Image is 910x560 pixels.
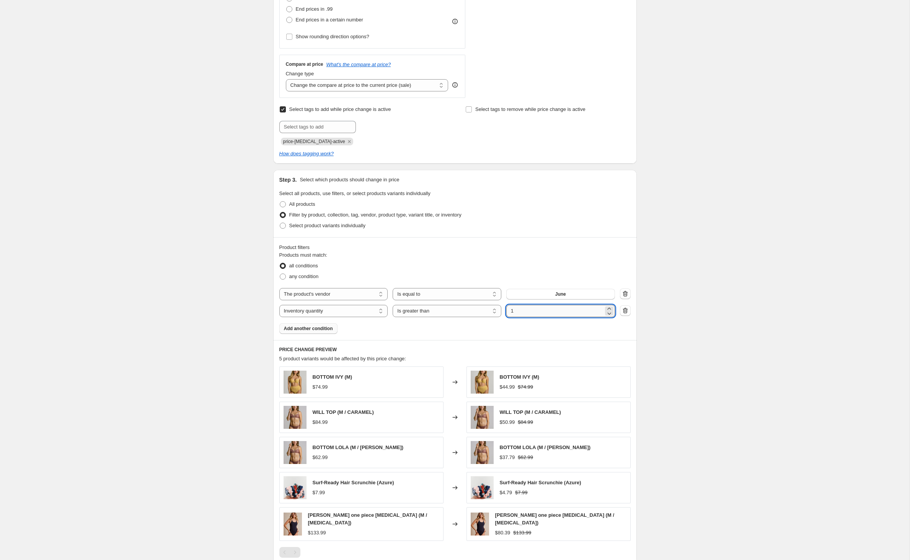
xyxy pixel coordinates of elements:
[513,529,531,537] strike: $133.99
[500,489,512,497] div: $4.79
[518,383,533,391] strike: $74.99
[279,323,338,334] button: Add another condition
[289,223,365,228] span: Select product variants individually
[279,176,297,184] h2: Step 3.
[471,441,494,464] img: 37395B4A-EC5E-456D-957A-0E139A9AB74B_4e496c27-f346-46dd-bdce-4dc35c5c4c5d_80x.jpg
[279,356,406,361] span: 5 product variants would be affected by this price change:
[451,81,459,89] div: help
[286,61,323,67] h3: Compare at price
[296,17,363,23] span: End prices in a certain number
[471,406,494,429] img: will_cara_frt_80x.jpg
[500,444,591,450] span: BOTTOM LOLA (M / [PERSON_NAME])
[308,512,427,526] span: [PERSON_NAME] one piece [MEDICAL_DATA] (M / [MEDICAL_DATA])
[313,418,328,426] div: $84.99
[495,512,615,526] span: [PERSON_NAME] one piece [MEDICAL_DATA] (M / [MEDICAL_DATA])
[313,383,328,391] div: $74.99
[289,273,319,279] span: any condition
[515,489,528,497] strike: $7.99
[284,441,307,464] img: 37395B4A-EC5E-456D-957A-0E139A9AB74B_4e496c27-f346-46dd-bdce-4dc35c5c4c5d_80x.jpg
[500,374,540,380] span: BOTTOM IVY (M)
[296,34,369,39] span: Show rounding direction options?
[296,6,333,12] span: End prices in .99
[279,252,328,258] span: Products must match:
[313,409,374,415] span: WILL TOP (M / CARAMEL)
[471,513,489,536] img: DB17DD6E-F87E-4B5C-B692-9F4C68DF75AB_1_105_c_80x.jpg
[284,326,333,332] span: Add another condition
[284,513,302,536] img: DB17DD6E-F87E-4B5C-B692-9F4C68DF75AB_1_105_c_80x.jpg
[284,476,307,499] img: june-swimwear-scrunchie-all-2_80x.jpg
[500,454,515,461] div: $37.79
[500,418,515,426] div: $50.99
[289,263,318,269] span: all conditions
[500,409,561,415] span: WILL TOP (M / CARAMEL)
[326,62,391,67] button: What's the compare at price?
[279,347,631,353] h6: PRICE CHANGE PREVIEW
[313,444,404,450] span: BOTTOM LOLA (M / [PERSON_NAME])
[289,212,462,218] span: Filter by product, collection, tag, vendor, product type, variant title, or inventory
[289,201,315,207] span: All products
[518,454,533,461] strike: $62.99
[286,71,314,77] span: Change type
[471,476,494,499] img: june-swimwear-scrunchie-all-2_80x.jpg
[471,371,494,394] img: 44A1399B-D983-404F-908B-1717A3342F1F_80x.jpg
[495,529,510,537] div: $80.39
[279,547,300,558] nav: Pagination
[500,480,581,485] span: Surf-Ready Hair Scrunchie (Azure)
[500,383,515,391] div: $44.99
[284,371,307,394] img: 44A1399B-D983-404F-908B-1717A3342F1F_80x.jpg
[279,190,431,196] span: Select all products, use filters, or select products variants individually
[283,139,345,144] span: price-change-job-active
[475,106,585,112] span: Select tags to remove while price change is active
[346,138,353,145] button: Remove price-change-job-active
[284,406,307,429] img: will_cara_frt_80x.jpg
[300,176,399,184] p: Select which products should change in price
[279,244,631,251] div: Product filters
[313,480,394,485] span: Surf-Ready Hair Scrunchie (Azure)
[279,151,334,156] a: How does tagging work?
[308,529,326,537] div: $133.99
[313,374,352,380] span: BOTTOM IVY (M)
[555,291,566,297] span: June
[313,489,325,497] div: $7.99
[506,289,615,300] button: June
[313,454,328,461] div: $62.99
[289,106,391,112] span: Select tags to add while price change is active
[518,418,533,426] strike: $84.99
[279,121,356,133] input: Select tags to add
